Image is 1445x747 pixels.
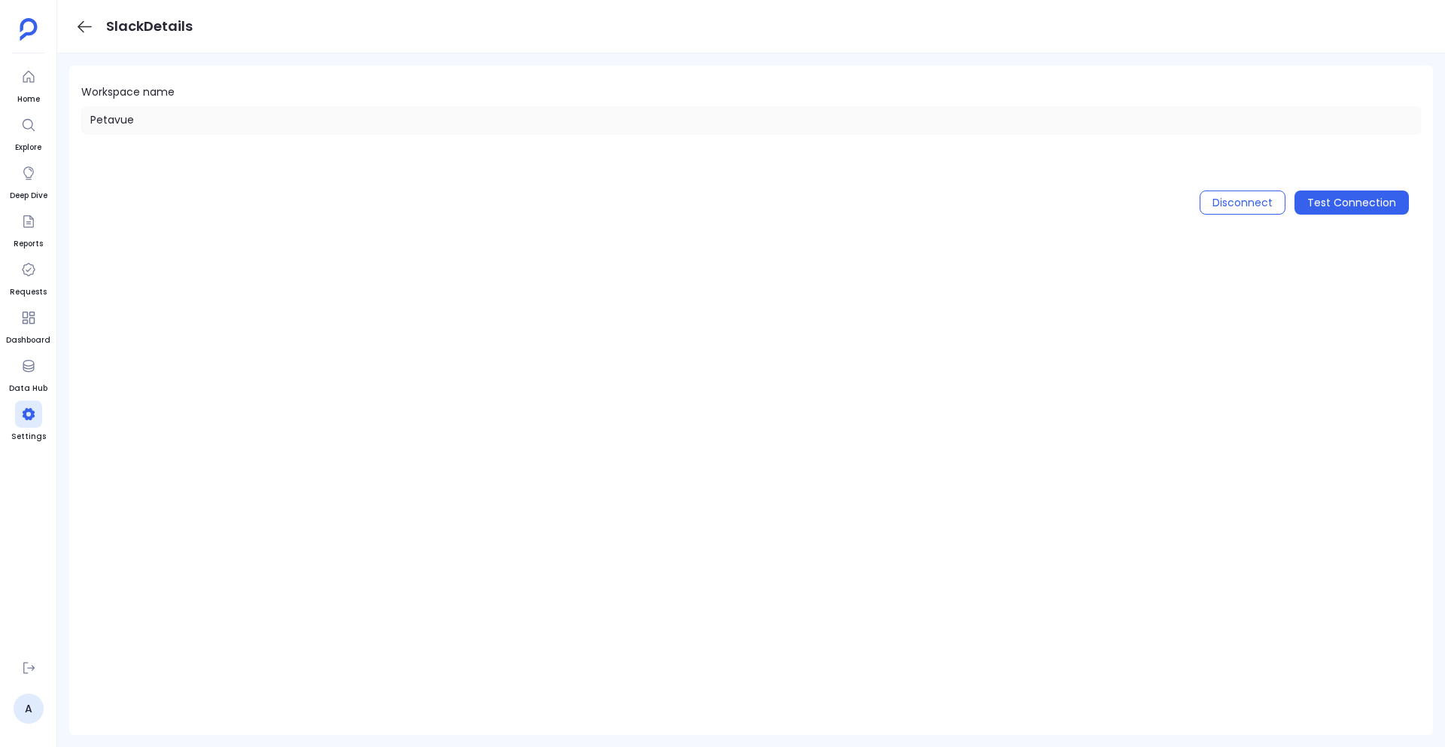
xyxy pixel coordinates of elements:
[1212,191,1273,215] span: Disconnect
[9,383,47,395] span: Data Hub
[6,304,50,346] a: Dashboard
[1307,191,1396,215] span: Test Connection
[10,190,47,202] span: Deep Dive
[10,160,47,202] a: Deep Dive
[81,106,1421,133] input: Workspace name
[6,334,50,346] span: Dashboard
[1294,191,1409,215] button: Test Connection
[11,431,46,443] span: Settings
[15,142,42,154] span: Explore
[20,18,38,41] img: petavue logo
[15,111,42,154] a: Explore
[81,84,1421,133] label: Workspace name
[11,401,46,443] a: Settings
[14,694,44,724] a: A
[15,63,42,105] a: Home
[15,93,42,105] span: Home
[106,16,193,37] h1: Slack Details
[14,208,43,250] a: Reports
[9,352,47,395] a: Data Hub
[10,286,47,298] span: Requests
[10,256,47,298] a: Requests
[14,238,43,250] span: Reports
[1200,191,1285,215] button: Disconnect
